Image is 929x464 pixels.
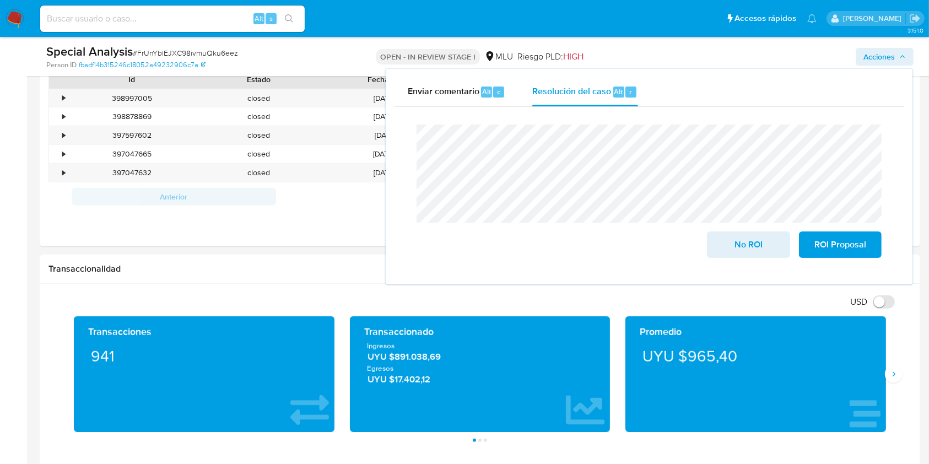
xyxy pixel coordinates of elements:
[46,60,77,70] b: Person ID
[68,89,196,107] div: 398997005
[908,26,923,35] span: 3.151.0
[807,14,817,23] a: Notificaciones
[40,12,305,26] input: Buscar usuario o caso...
[813,233,867,257] span: ROI Proposal
[278,11,300,26] button: search-icon
[196,126,323,144] div: closed
[68,107,196,126] div: 398878869
[269,13,273,24] span: s
[909,13,921,24] a: Salir
[322,107,477,126] div: [DATE] 09:03:41
[68,164,196,182] div: 397047632
[76,74,188,85] div: Id
[196,89,323,107] div: closed
[79,60,206,70] a: fbadf14b315246c18052a49232906c7a
[856,48,914,66] button: Acciones
[196,145,323,163] div: closed
[629,87,632,97] span: r
[322,126,477,144] div: [DATE] 10:19:27
[62,149,65,159] div: •
[62,93,65,104] div: •
[68,126,196,144] div: 397597602
[133,47,238,58] span: # FrUnYblEJXC98ivmuQku6eez
[62,111,65,122] div: •
[734,13,796,24] span: Accesos rápidos
[707,231,790,258] button: No ROI
[255,13,263,24] span: Alt
[863,48,895,66] span: Acciones
[614,87,623,97] span: Alt
[196,164,323,182] div: closed
[62,168,65,178] div: •
[72,188,276,206] button: Anterior
[563,50,584,63] span: HIGH
[517,51,584,63] span: Riesgo PLD:
[532,85,611,98] span: Resolución del caso
[322,89,477,107] div: [DATE] 18:02:55
[196,107,323,126] div: closed
[799,231,882,258] button: ROI Proposal
[482,87,491,97] span: Alt
[843,13,905,24] p: ximena.felix@mercadolibre.com
[48,263,911,274] h1: Transaccionalidad
[721,233,775,257] span: No ROI
[203,74,315,85] div: Estado
[46,42,133,60] b: Special Analysis
[62,130,65,141] div: •
[497,87,500,97] span: c
[484,51,513,63] div: MLU
[322,145,477,163] div: [DATE] 08:54:26
[68,145,196,163] div: 397047665
[322,164,477,182] div: [DATE] 08:54:13
[376,49,480,64] p: OPEN - IN REVIEW STAGE I
[408,85,479,98] span: Enviar comentario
